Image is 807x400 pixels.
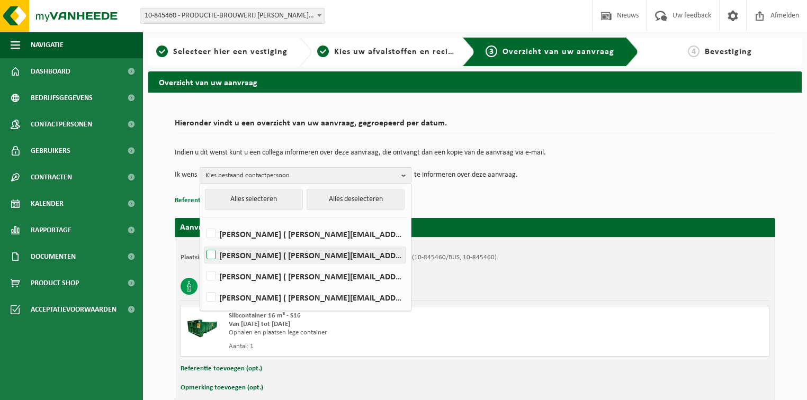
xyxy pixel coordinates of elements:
label: [PERSON_NAME] ( [PERSON_NAME][EMAIL_ADDRESS][DOMAIN_NAME] ) [204,247,406,263]
span: Dashboard [31,58,70,85]
span: Kalender [31,190,64,217]
label: [PERSON_NAME] ( [PERSON_NAME][EMAIL_ADDRESS][DOMAIN_NAME] ) [204,226,406,242]
span: 1 [156,46,168,57]
strong: Aanvraag voor [DATE] [180,223,259,232]
button: Kies bestaand contactpersoon [200,167,411,183]
button: Referentie toevoegen (opt.) [175,194,256,207]
button: Referentie toevoegen (opt.) [181,362,262,376]
span: Acceptatievoorwaarden [31,296,116,323]
p: te informeren over deze aanvraag. [414,167,518,183]
button: Alles deselecteren [307,189,405,210]
span: Navigatie [31,32,64,58]
span: Gebruikers [31,138,70,164]
strong: Plaatsingsadres: [181,254,227,261]
h2: Overzicht van uw aanvraag [148,71,802,92]
span: Kies uw afvalstoffen en recipiënten [334,48,480,56]
a: 2Kies uw afvalstoffen en recipiënten [317,46,454,58]
span: Bevestiging [705,48,752,56]
span: Selecteer hier een vestiging [173,48,288,56]
span: 10-845460 - PRODUCTIE-BROUWERIJ OMER VANDER GHINSTE - BELLEGEM [140,8,325,23]
span: 2 [317,46,329,57]
span: Kies bestaand contactpersoon [205,168,397,184]
span: Documenten [31,243,76,270]
strong: Van [DATE] tot [DATE] [229,321,290,328]
span: Bedrijfsgegevens [31,85,93,111]
span: 10-845460 - PRODUCTIE-BROUWERIJ OMER VANDER GHINSTE - BELLEGEM [140,8,325,24]
a: 1Selecteer hier een vestiging [154,46,291,58]
span: Slibcontainer 16 m³ - S16 [229,312,301,319]
button: Alles selecteren [205,189,303,210]
p: Indien u dit wenst kunt u een collega informeren over deze aanvraag, die ontvangt dan een kopie v... [175,149,775,157]
span: Contactpersonen [31,111,92,138]
label: [PERSON_NAME] ( [PERSON_NAME][EMAIL_ADDRESS][DOMAIN_NAME] ) [204,268,406,284]
p: Ik wens [175,167,197,183]
button: Opmerking toevoegen (opt.) [181,381,263,395]
h2: Hieronder vindt u een overzicht van uw aanvraag, gegroepeerd per datum. [175,119,775,133]
img: HK-XS-16-GN-00.png [186,312,218,343]
label: [PERSON_NAME] ( [PERSON_NAME][EMAIL_ADDRESS][DOMAIN_NAME] ) [204,289,406,305]
div: Aantal: 1 [229,342,517,351]
span: Product Shop [31,270,79,296]
span: 4 [688,46,700,57]
div: Ophalen en plaatsen lege container [229,329,517,337]
span: Rapportage [31,217,71,243]
span: 3 [486,46,497,57]
span: Overzicht van uw aanvraag [503,48,614,56]
span: Contracten [31,164,72,190]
